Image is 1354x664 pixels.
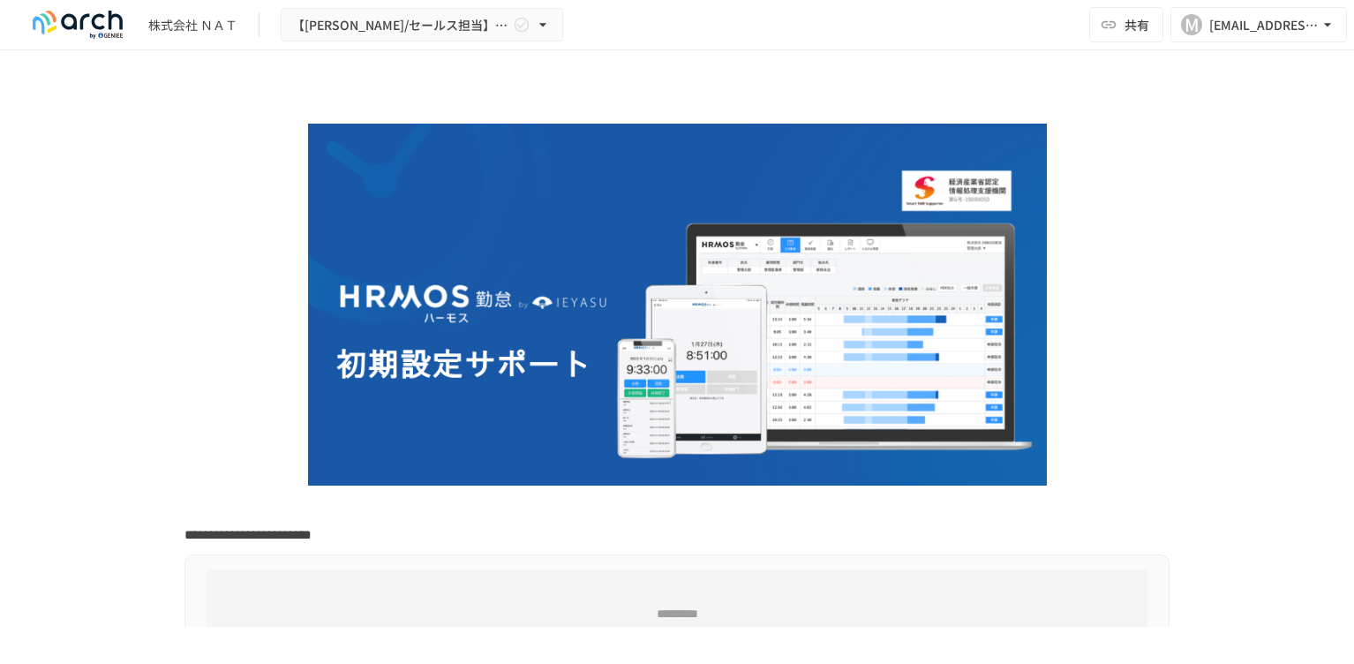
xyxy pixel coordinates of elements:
div: 株式会社 ＮＡＴ [148,16,237,34]
img: GdztLVQAPnGLORo409ZpmnRQckwtTrMz8aHIKJZF2AQ [308,124,1047,486]
button: 【[PERSON_NAME]/セールス担当】株式会社ＮＡＴ様_初期設定サポート [281,8,563,42]
button: M[EMAIL_ADDRESS][DOMAIN_NAME] [1170,7,1347,42]
button: 共有 [1089,7,1163,42]
img: logo-default@2x-9cf2c760.svg [21,11,134,39]
div: [EMAIL_ADDRESS][DOMAIN_NAME] [1209,14,1319,36]
div: M [1181,14,1202,35]
span: 共有 [1125,15,1149,34]
span: 【[PERSON_NAME]/セールス担当】株式会社ＮＡＴ様_初期設定サポート [292,14,509,36]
